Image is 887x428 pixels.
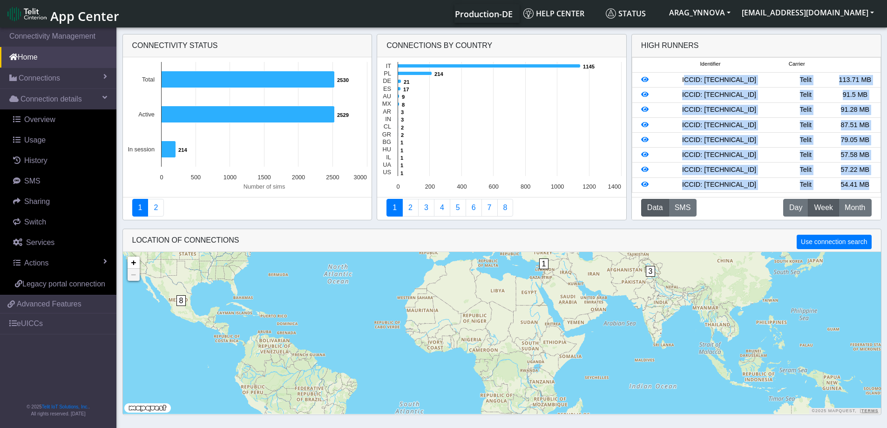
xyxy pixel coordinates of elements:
div: 113.71 MB [830,75,880,85]
div: Telit [781,75,830,85]
a: Actions [4,253,116,273]
a: Not Connected for 30 days [497,199,514,217]
text: 0 [397,183,400,190]
text: 1200 [583,183,596,190]
img: knowledge.svg [523,8,534,19]
a: Telit IoT Solutions, Inc. [42,404,88,409]
text: 200 [425,183,435,190]
text: 1000 [223,174,236,181]
a: Sharing [4,191,116,212]
text: 214 [178,147,187,153]
text: 1 [400,155,403,161]
span: Week [814,202,833,213]
span: SMS [24,177,41,185]
span: 1 [539,258,549,269]
a: Services [4,232,116,253]
div: ICCID: [TECHNICAL_ID] [657,165,781,175]
text: 1500 [257,174,271,181]
text: Active [138,111,155,118]
a: Zero Session [481,199,498,217]
text: GR [382,131,391,138]
div: Telit [781,165,830,175]
text: AR [383,108,391,115]
a: Switch [4,212,116,232]
text: 1 [400,163,403,168]
text: 2530 [337,77,349,83]
nav: Summary paging [132,199,363,217]
text: 2 [401,125,404,130]
button: Use connection search [797,235,871,249]
a: History [4,150,116,171]
button: Day [783,199,808,217]
a: Terms [861,408,879,413]
div: Connections By Country [377,34,626,57]
span: 8 [176,295,186,306]
nav: Summary paging [386,199,617,217]
text: 2 [401,132,404,138]
button: Month [839,199,871,217]
a: Connections By Country [386,199,403,217]
text: 400 [457,183,467,190]
text: IN [385,115,391,122]
a: Zoom out [128,269,140,281]
a: Carrier [402,199,419,217]
span: Status [606,8,646,19]
a: Connections By Carrier [434,199,450,217]
text: Number of sims [243,183,285,190]
div: 87.51 MB [830,120,880,130]
text: 2529 [337,112,349,118]
text: In session [128,146,155,153]
button: ARAG_YNNOVA [664,4,736,21]
div: Connectivity status [123,34,372,57]
text: AU [383,93,391,100]
a: Your current platform instance [454,4,512,23]
div: High Runners [641,40,699,51]
text: 2000 [291,174,305,181]
span: Switch [24,218,46,226]
span: Advanced Features [17,299,81,310]
text: 1 [400,170,403,176]
span: Identifier [700,60,720,68]
a: Overview [4,109,116,130]
text: 1145 [583,64,595,69]
text: 600 [489,183,499,190]
div: 57.58 MB [830,150,880,160]
text: MX [382,100,392,107]
div: Telit [781,180,830,190]
span: Production-DE [455,8,513,20]
text: 500 [190,174,200,181]
text: 3 [401,109,404,115]
text: 1 [400,148,403,153]
button: Week [808,199,839,217]
div: ICCID: [TECHNICAL_ID] [657,180,781,190]
text: 9 [402,94,405,100]
a: App Center [7,4,118,24]
span: Actions [24,259,48,267]
div: 54.41 MB [830,180,880,190]
div: 79.05 MB [830,135,880,145]
span: Day [789,202,802,213]
text: HU [383,146,391,153]
text: PL [384,70,392,77]
text: 0 [160,174,163,181]
text: 17 [403,87,409,92]
a: Usage by Carrier [450,199,466,217]
text: 1000 [551,183,564,190]
text: US [383,169,391,176]
span: Help center [523,8,584,19]
div: ICCID: [TECHNICAL_ID] [657,105,781,115]
span: Connection details [20,94,82,105]
a: Usage per Country [418,199,434,217]
text: 1 [400,140,403,145]
div: 91.28 MB [830,105,880,115]
text: CL [384,123,391,130]
span: Month [845,202,865,213]
div: 91.5 MB [830,90,880,100]
text: DE [383,77,391,84]
div: Telit [781,120,830,130]
div: ©2025 MapQuest, | [809,408,880,414]
span: History [24,156,47,164]
text: BG [383,138,392,145]
a: SMS [4,171,116,191]
a: Zoom in [128,257,140,269]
